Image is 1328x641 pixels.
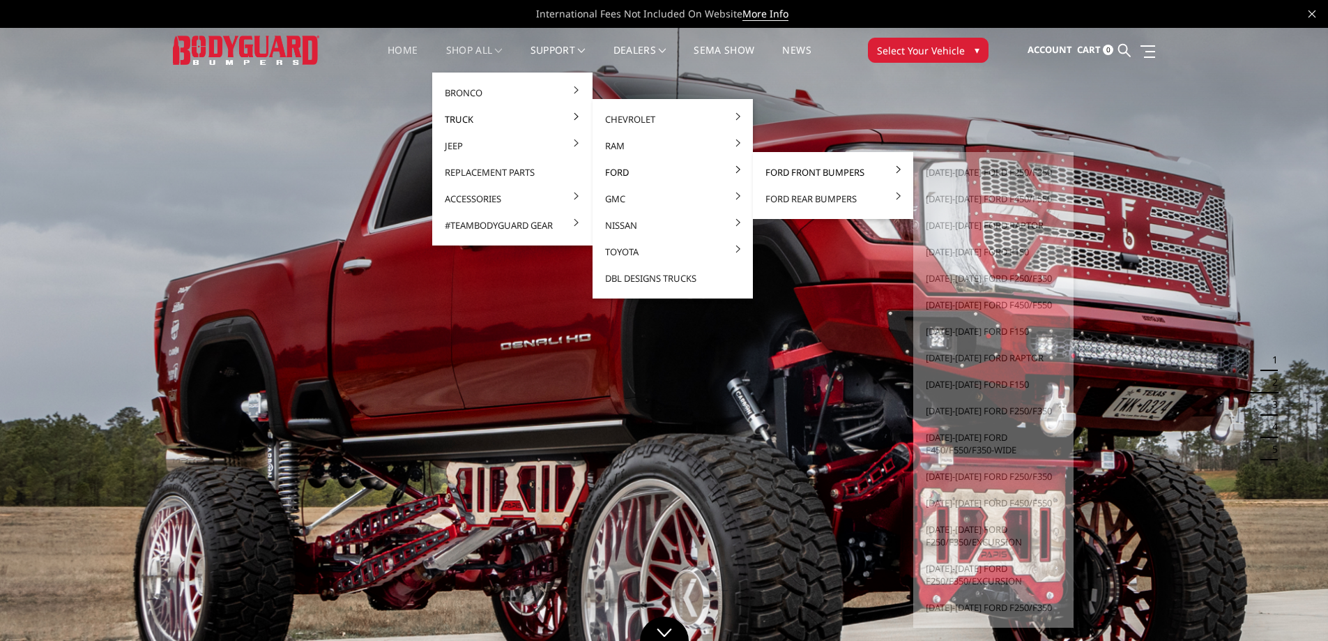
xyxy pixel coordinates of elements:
[758,159,908,186] a: Ford Front Bumpers
[438,106,587,133] a: Truck
[919,398,1068,424] a: [DATE]-[DATE] Ford F250/F350
[438,159,587,186] a: Replacement Parts
[438,186,587,212] a: Accessories
[1264,416,1278,438] button: 4 of 5
[877,43,965,58] span: Select Your Vehicle
[1258,574,1328,641] iframe: Chat Widget
[919,371,1068,398] a: [DATE]-[DATE] Ford F150
[598,159,747,186] a: Ford
[438,133,587,159] a: Jeep
[438,80,587,106] a: Bronco
[919,318,1068,345] a: [DATE]-[DATE] Ford F150
[919,424,1068,463] a: [DATE]-[DATE] Ford F450/F550/F350-wide
[758,186,908,212] a: Ford Rear Bumpers
[919,186,1068,212] a: [DATE]-[DATE] Ford F450/F550
[1264,438,1278,460] button: 5 of 5
[919,345,1068,371] a: [DATE]-[DATE] Ford Raptor
[1103,45,1113,55] span: 0
[598,265,747,292] a: DBL Designs Trucks
[919,594,1068,621] a: [DATE]-[DATE] Ford F250/F350
[919,159,1068,186] a: [DATE]-[DATE] Ford F250/F350
[598,106,747,133] a: Chevrolet
[613,45,666,73] a: Dealers
[1264,393,1278,416] button: 3 of 5
[640,617,689,641] a: Click to Down
[975,43,979,57] span: ▾
[919,555,1068,594] a: [DATE]-[DATE] Ford F250/F350/Excursion
[1077,43,1101,56] span: Cart
[598,239,747,265] a: Toyota
[388,45,418,73] a: Home
[919,292,1068,318] a: [DATE]-[DATE] Ford F450/F550
[1028,31,1072,69] a: Account
[531,45,586,73] a: Support
[868,38,989,63] button: Select Your Vehicle
[742,7,788,21] a: More Info
[919,239,1068,265] a: [DATE]-[DATE] Ford F150
[694,45,754,73] a: SEMA Show
[598,133,747,159] a: Ram
[1264,349,1278,371] button: 1 of 5
[919,265,1068,292] a: [DATE]-[DATE] Ford F250/F350
[919,212,1068,239] a: [DATE]-[DATE] Ford Raptor
[919,463,1068,490] a: [DATE]-[DATE] Ford F250/F350
[446,45,503,73] a: shop all
[1028,43,1072,56] span: Account
[598,212,747,239] a: Nissan
[919,516,1068,555] a: [DATE]-[DATE] Ford F250/F350/Excursion
[782,45,811,73] a: News
[1077,31,1113,69] a: Cart 0
[438,212,587,239] a: #TeamBodyguard Gear
[1264,371,1278,393] button: 2 of 5
[598,186,747,212] a: GMC
[173,36,319,64] img: BODYGUARD BUMPERS
[919,490,1068,516] a: [DATE]-[DATE] Ford F450/F550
